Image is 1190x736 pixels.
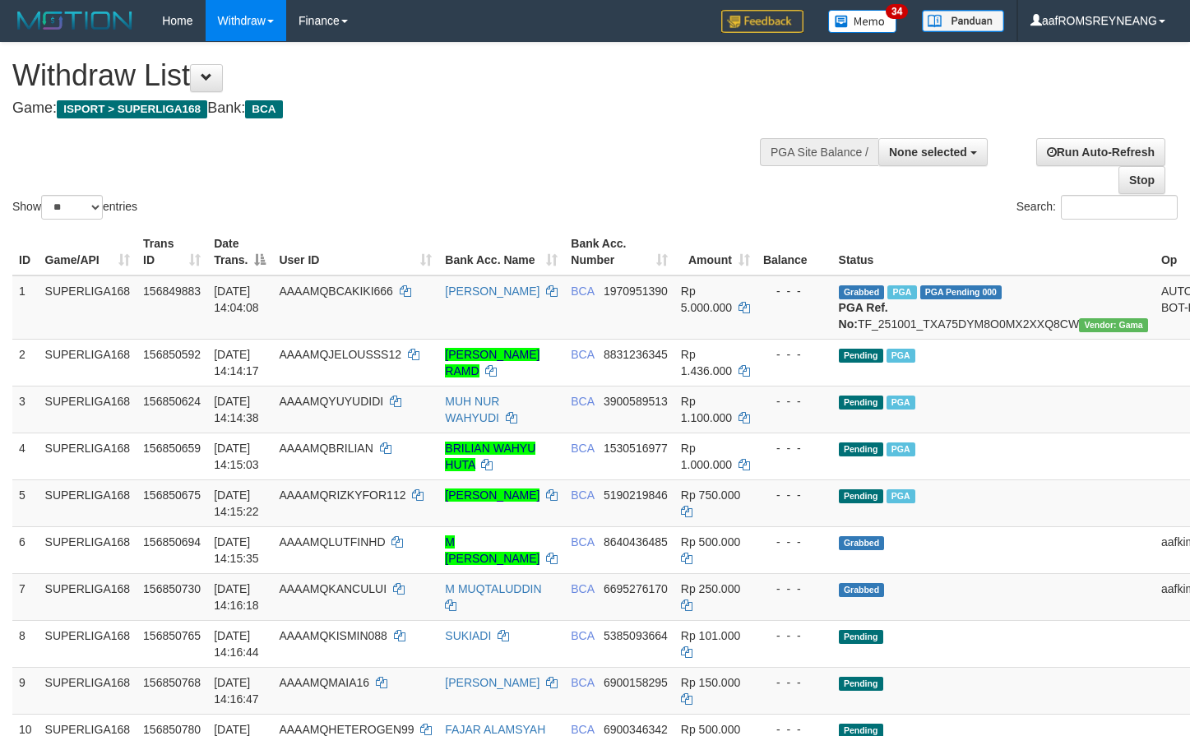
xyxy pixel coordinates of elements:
[39,573,137,620] td: SUPERLIGA168
[143,285,201,298] span: 156849883
[143,348,201,361] span: 156850592
[920,285,1002,299] span: PGA Pending
[681,676,740,689] span: Rp 150.000
[12,620,39,667] td: 8
[12,667,39,714] td: 9
[445,582,541,595] a: M MUQTALUDDIN
[12,195,137,220] label: Show entries
[604,676,668,689] span: Copy 6900158295 to clipboard
[12,59,777,92] h1: Withdraw List
[143,629,201,642] span: 156850765
[828,10,897,33] img: Button%20Memo.svg
[681,629,740,642] span: Rp 101.000
[681,285,732,314] span: Rp 5.000.000
[681,442,732,471] span: Rp 1.000.000
[604,723,668,736] span: Copy 6900346342 to clipboard
[571,348,594,361] span: BCA
[57,100,207,118] span: ISPORT > SUPERLIGA168
[39,339,137,386] td: SUPERLIGA168
[763,393,826,410] div: - - -
[832,275,1155,340] td: TF_251001_TXA75DYM8O0MX2XXQ8CW
[604,395,668,408] span: Copy 3900589513 to clipboard
[12,275,39,340] td: 1
[143,535,201,549] span: 156850694
[214,676,259,706] span: [DATE] 14:16:47
[674,229,757,275] th: Amount: activate to sort column ascending
[279,629,387,642] span: AAAAMQKISMIN088
[887,442,915,456] span: Marked by aafsoycanthlai
[839,583,885,597] span: Grabbed
[604,442,668,455] span: Copy 1530516977 to clipboard
[889,146,967,159] span: None selected
[681,348,732,377] span: Rp 1.436.000
[571,488,594,502] span: BCA
[604,629,668,642] span: Copy 5385093664 to clipboard
[763,440,826,456] div: - - -
[279,676,369,689] span: AAAAMQMAIA16
[214,395,259,424] span: [DATE] 14:14:38
[1061,195,1178,220] input: Search:
[39,386,137,433] td: SUPERLIGA168
[39,667,137,714] td: SUPERLIGA168
[1118,166,1165,194] a: Stop
[438,229,564,275] th: Bank Acc. Name: activate to sort column ascending
[279,395,383,408] span: AAAAMQYUYUDIDI
[445,348,539,377] a: [PERSON_NAME] RAMD
[681,488,740,502] span: Rp 750.000
[886,4,908,19] span: 34
[214,285,259,314] span: [DATE] 14:04:08
[763,674,826,691] div: - - -
[839,536,885,550] span: Grabbed
[39,229,137,275] th: Game/API: activate to sort column ascending
[604,348,668,361] span: Copy 8831236345 to clipboard
[839,301,888,331] b: PGA Ref. No:
[39,275,137,340] td: SUPERLIGA168
[12,433,39,479] td: 4
[143,582,201,595] span: 156850730
[604,285,668,298] span: Copy 1970951390 to clipboard
[571,676,594,689] span: BCA
[39,526,137,573] td: SUPERLIGA168
[445,629,491,642] a: SUKIADI
[143,723,201,736] span: 156850780
[839,489,883,503] span: Pending
[143,395,201,408] span: 156850624
[12,573,39,620] td: 7
[214,582,259,612] span: [DATE] 14:16:18
[571,582,594,595] span: BCA
[12,479,39,526] td: 5
[571,723,594,736] span: BCA
[763,627,826,644] div: - - -
[12,8,137,33] img: MOTION_logo.png
[839,442,883,456] span: Pending
[681,723,740,736] span: Rp 500.000
[571,535,594,549] span: BCA
[39,620,137,667] td: SUPERLIGA168
[571,285,594,298] span: BCA
[12,386,39,433] td: 3
[12,526,39,573] td: 6
[279,488,405,502] span: AAAAMQRIZKYFOR112
[279,348,401,361] span: AAAAMQJELOUSSS12
[887,349,915,363] span: Marked by aafsoycanthlai
[878,138,988,166] button: None selected
[143,488,201,502] span: 156850675
[763,581,826,597] div: - - -
[604,535,668,549] span: Copy 8640436485 to clipboard
[279,582,387,595] span: AAAAMQKANCULUI
[445,535,539,565] a: M [PERSON_NAME]
[887,489,915,503] span: Marked by aafsoycanthlai
[214,348,259,377] span: [DATE] 14:14:17
[1079,318,1148,332] span: Vendor URL: https://trx31.1velocity.biz
[12,339,39,386] td: 2
[763,283,826,299] div: - - -
[564,229,674,275] th: Bank Acc. Number: activate to sort column ascending
[245,100,282,118] span: BCA
[279,442,373,455] span: AAAAMQBRILIAN
[681,582,740,595] span: Rp 250.000
[39,433,137,479] td: SUPERLIGA168
[143,676,201,689] span: 156850768
[207,229,272,275] th: Date Trans.: activate to sort column descending
[571,629,594,642] span: BCA
[445,676,539,689] a: [PERSON_NAME]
